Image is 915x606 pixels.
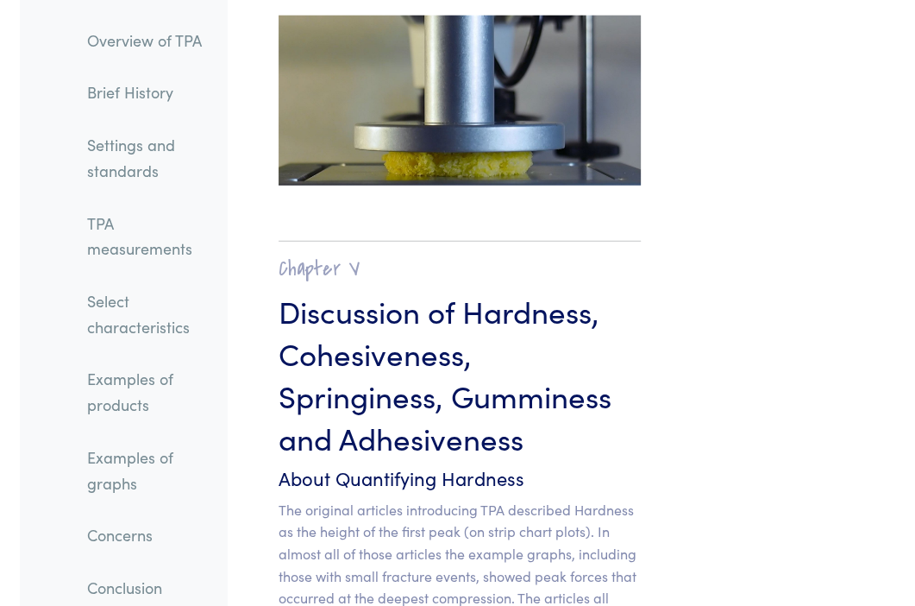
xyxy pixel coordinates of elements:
a: Examples of graphs [73,438,227,502]
a: Concerns [73,515,227,555]
h3: Discussion of Hardness, Cohesiveness, Springiness, Gumminess and Adhesiveness [279,289,641,458]
a: Examples of products [73,360,227,425]
h2: Chapter V [279,256,641,282]
a: Settings and standards [73,125,227,190]
img: pound cake, compressed to 75% [279,16,641,186]
a: Overview of TPA [73,21,227,60]
h6: About Quantifying Hardness [279,465,641,492]
a: Brief History [73,73,227,113]
a: Select characteristics [73,281,227,346]
a: TPA measurements [73,204,227,268]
